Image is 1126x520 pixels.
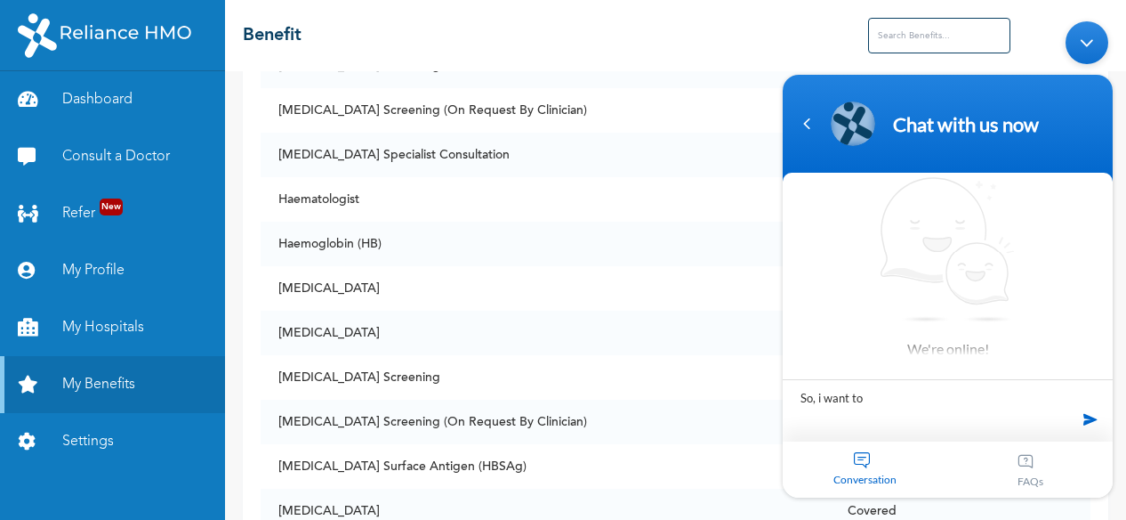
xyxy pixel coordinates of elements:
td: [MEDICAL_DATA] Screening (On Request By Clinician) [261,400,829,444]
td: Haemoglobin (HB) [261,222,829,266]
td: [MEDICAL_DATA] [261,311,829,355]
td: Haematologist [261,177,829,222]
td: [MEDICAL_DATA] Specialist Consultation [261,133,829,177]
td: [MEDICAL_DATA] Screening [261,355,829,400]
img: RelianceHMO's Logo [18,13,191,58]
td: [MEDICAL_DATA] [261,266,829,311]
td: [MEDICAL_DATA] Surface Antigen (HBSAg) [261,444,829,489]
span: New [100,199,123,215]
iframe: SalesIQ Chatwindow [774,12,1122,507]
h2: Benefit [243,22,302,49]
td: [MEDICAL_DATA] Screening (On Request By Clinician) [261,88,829,133]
